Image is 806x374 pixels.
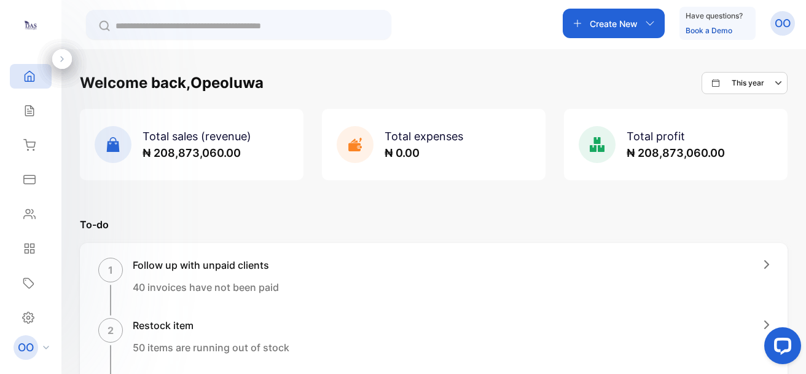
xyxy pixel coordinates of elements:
button: Create New [563,9,665,38]
p: 1 [108,263,113,277]
span: ₦ 208,873,060.00 [143,146,241,159]
a: Book a Demo [686,26,732,35]
img: logo [22,16,40,34]
button: This year [702,72,788,94]
iframe: LiveChat chat widget [754,322,806,374]
span: Total sales (revenue) [143,130,251,143]
span: ₦ 0.00 [385,146,420,159]
h1: Follow up with unpaid clients [133,258,279,273]
p: This year [732,78,764,89]
p: Create New [590,17,638,30]
span: Total expenses [385,130,463,143]
p: OO [18,340,34,356]
span: Total profit [627,130,685,143]
p: 2 [108,323,114,338]
p: 50 items are running out of stock [133,340,289,355]
p: Have questions? [686,10,743,22]
span: ₦ 208,873,060.00 [627,146,725,159]
p: 40 invoices have not been paid [133,280,279,295]
h1: Welcome back, Opeoluwa [80,72,264,94]
p: To-do [80,217,788,232]
h1: Restock item [133,318,289,333]
p: OO [775,15,791,31]
button: OO [770,9,795,38]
